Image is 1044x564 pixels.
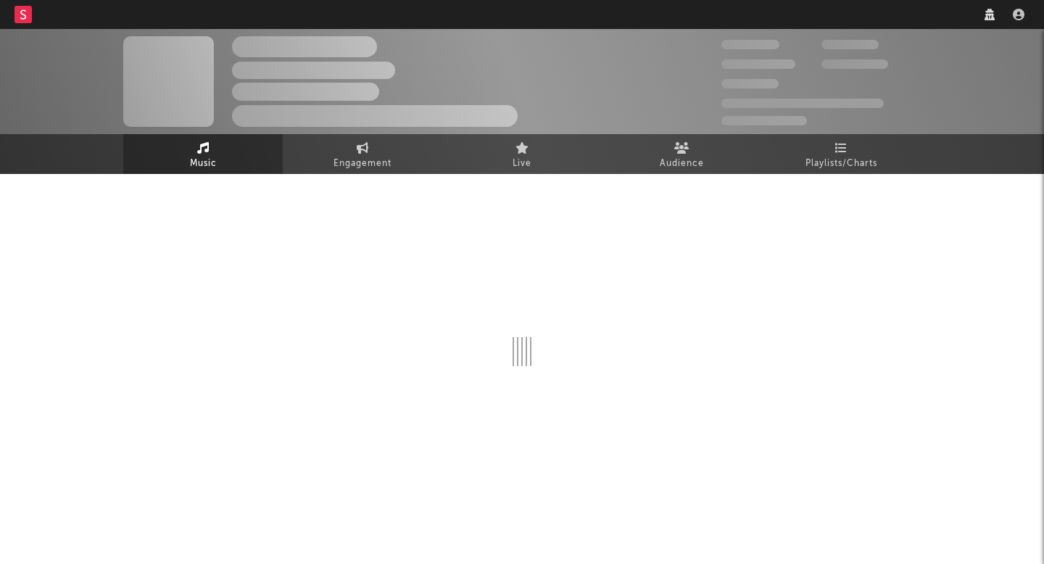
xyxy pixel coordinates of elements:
span: 50,000,000 [721,59,795,69]
span: Music [190,155,217,173]
span: 300,000 [721,40,779,49]
span: 50,000,000 Monthly Listeners [721,99,884,108]
a: Playlists/Charts [761,134,921,174]
span: Audience [660,155,704,173]
span: 100,000 [821,40,879,49]
span: 1,000,000 [821,59,888,69]
a: Music [123,134,283,174]
a: Engagement [283,134,442,174]
a: Audience [602,134,761,174]
span: Playlists/Charts [805,155,877,173]
span: Engagement [333,155,391,173]
span: Live [513,155,531,173]
span: 100,000 [721,79,779,88]
a: Live [442,134,602,174]
span: Jump Score: 85.0 [721,116,807,125]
